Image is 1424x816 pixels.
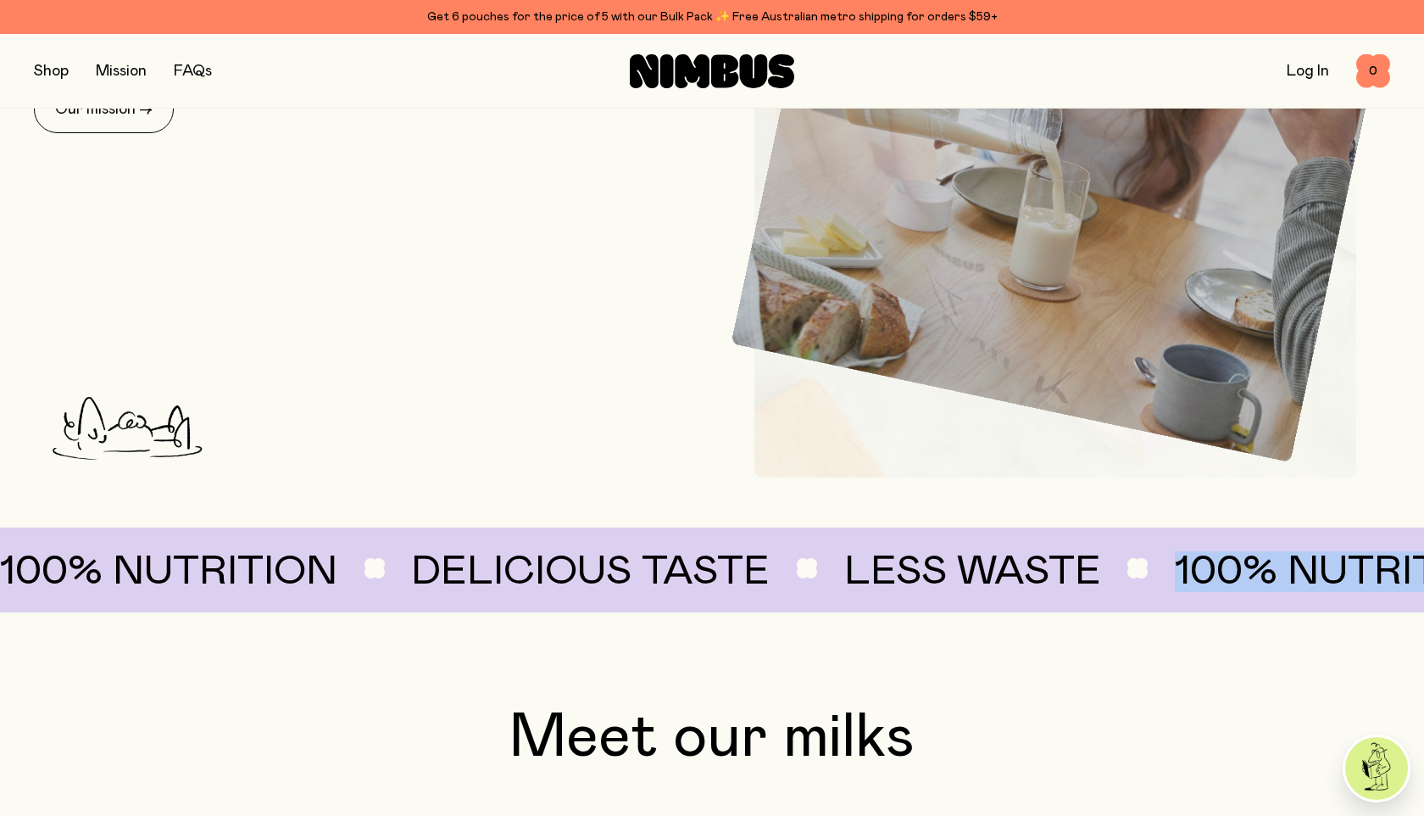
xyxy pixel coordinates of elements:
h2: Meet our milks [34,707,1390,768]
span: Delicious taste [411,551,843,592]
button: 0 [1356,54,1390,88]
a: Mission [96,64,147,79]
span: Less Waste [844,551,1175,592]
div: Get 6 pouches for the price of 5 with our Bulk Pack ✨ Free Australian metro shipping for orders $59+ [34,7,1390,27]
img: agent [1345,737,1408,800]
a: FAQs [174,64,212,79]
a: Our mission → [34,86,174,133]
img: Oat Milk pouch being opened [754,25,1356,478]
a: Log In [1287,64,1329,79]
